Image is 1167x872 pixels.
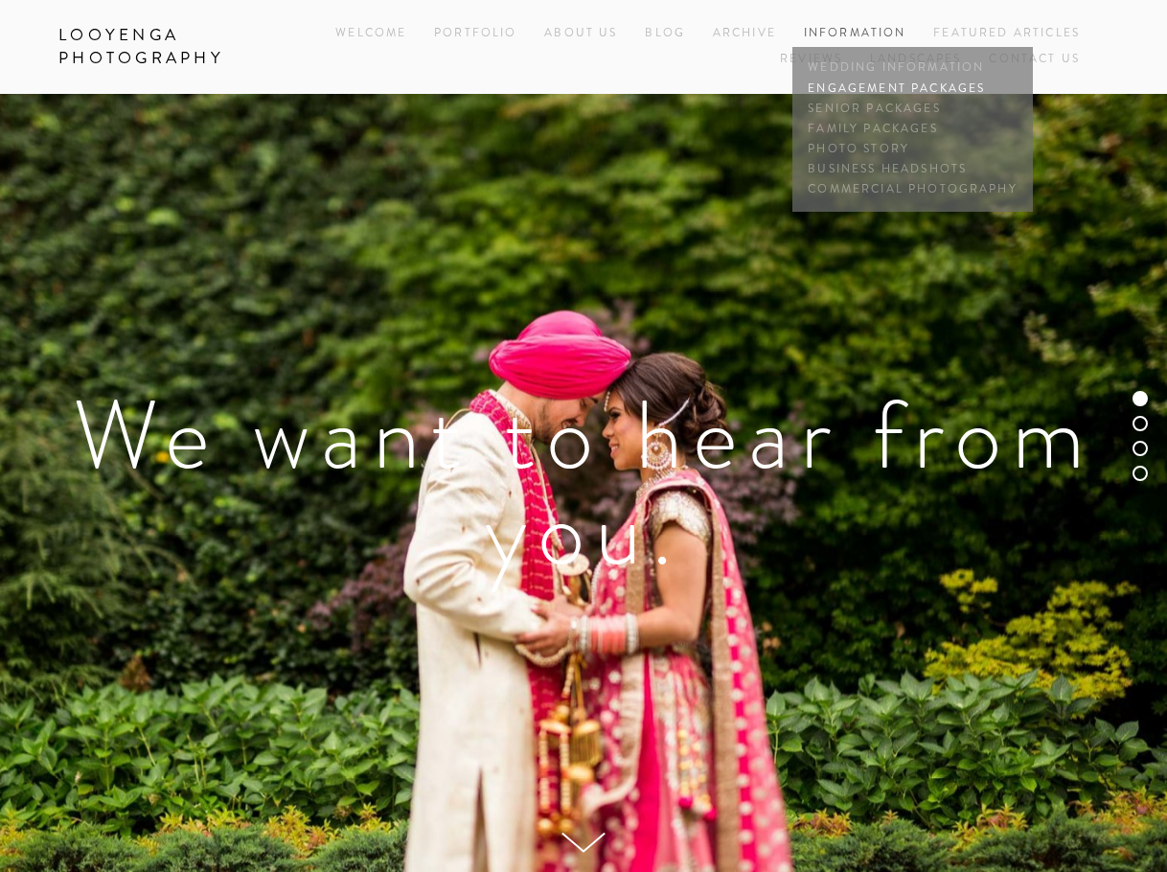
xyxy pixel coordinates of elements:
[933,21,1080,47] a: Featured Articles
[44,19,284,75] a: Looyenga Photography
[804,58,1022,79] a: Wedding Information
[645,21,685,47] a: Blog
[804,119,1022,139] a: Family Packages
[335,21,406,47] a: Welcome
[804,160,1022,180] a: Business Headshots
[544,21,617,47] a: About Us
[434,25,516,41] a: Portfolio
[804,25,906,41] a: Information
[804,99,1022,119] a: Senior Packages
[58,387,1109,579] h1: We want to hear from you.
[804,139,1022,159] a: Photo Story
[804,180,1022,200] a: Commercial Photography
[713,21,776,47] a: Archive
[780,47,842,73] a: Reviews
[989,47,1080,73] a: Contact Us
[804,79,1022,99] a: Engagement Packages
